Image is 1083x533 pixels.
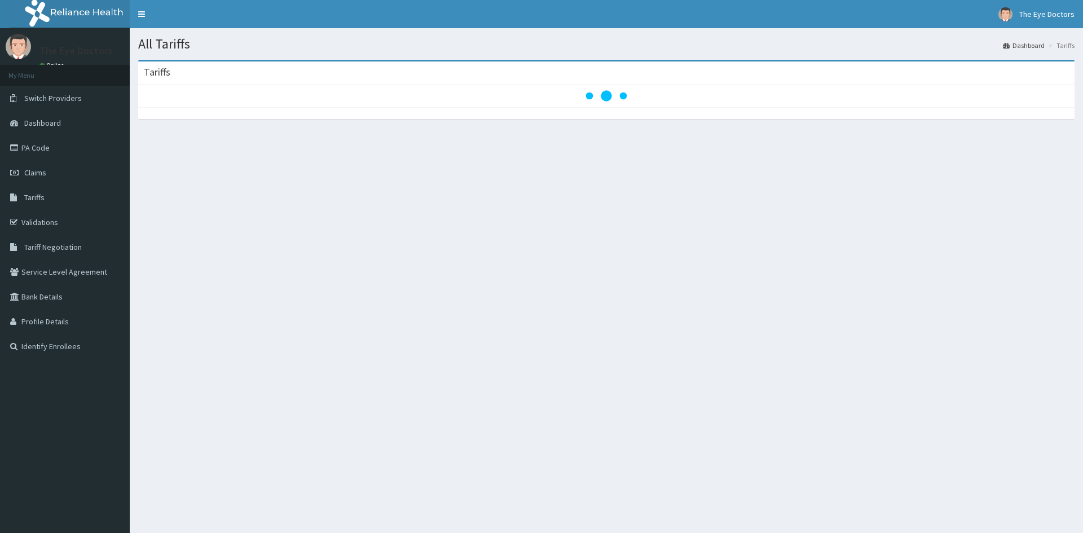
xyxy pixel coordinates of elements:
[998,7,1012,21] img: User Image
[144,67,170,77] h3: Tariffs
[1046,41,1075,50] li: Tariffs
[584,73,629,118] svg: audio-loading
[138,37,1075,51] h1: All Tariffs
[6,34,31,59] img: User Image
[24,168,46,178] span: Claims
[1003,41,1045,50] a: Dashboard
[24,242,82,252] span: Tariff Negotiation
[39,61,67,69] a: Online
[39,46,112,56] p: The Eye Doctors
[24,192,45,202] span: Tariffs
[1019,9,1075,19] span: The Eye Doctors
[24,118,61,128] span: Dashboard
[24,93,82,103] span: Switch Providers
